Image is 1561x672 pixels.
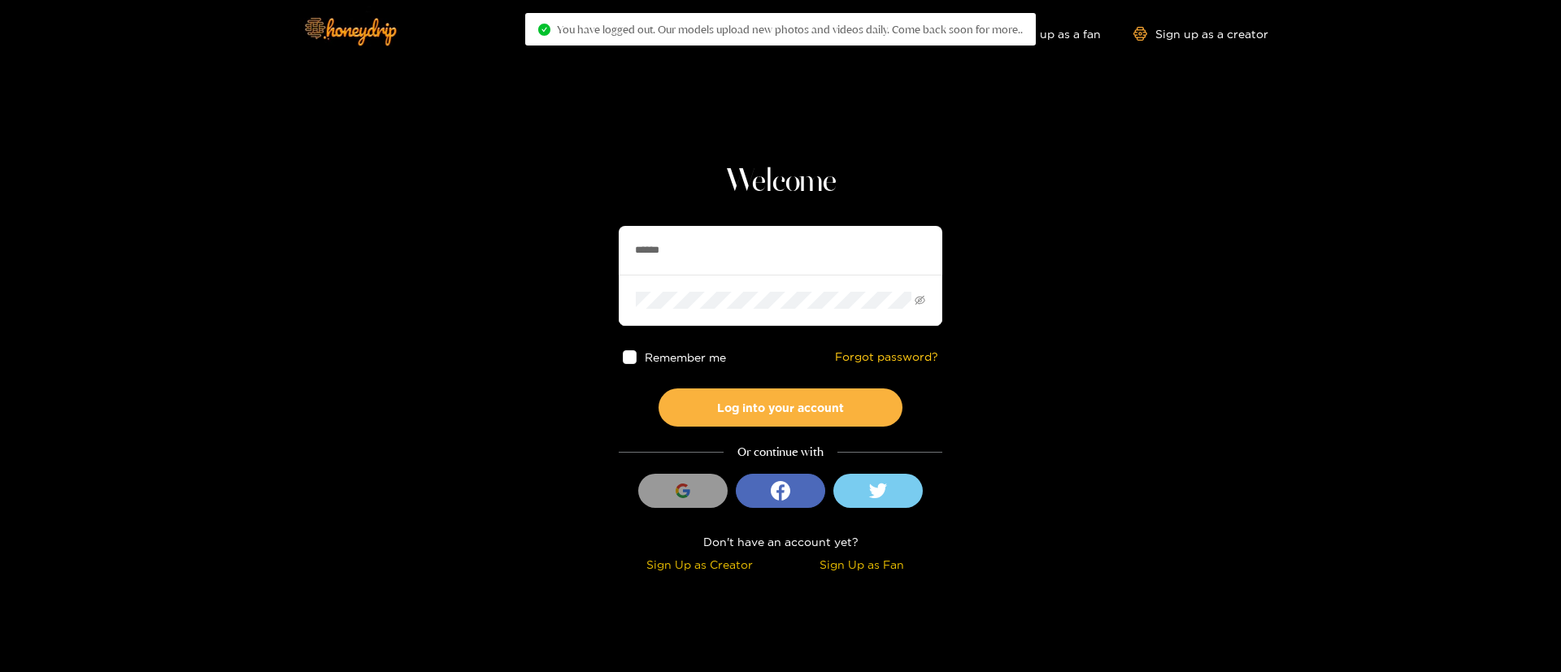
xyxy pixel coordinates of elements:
div: Or continue with [619,443,942,462]
a: Sign up as a fan [989,27,1101,41]
span: check-circle [538,24,550,36]
span: eye-invisible [915,295,925,306]
h1: Welcome [619,163,942,202]
a: Sign up as a creator [1133,27,1268,41]
div: Sign Up as Creator [623,555,776,574]
span: You have logged out. Our models upload new photos and videos daily. Come back soon for more.. [557,23,1023,36]
button: Log into your account [659,388,902,427]
div: Sign Up as Fan [785,555,938,574]
div: Don't have an account yet? [619,532,942,551]
a: Forgot password? [835,350,938,364]
span: Remember me [645,351,726,363]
